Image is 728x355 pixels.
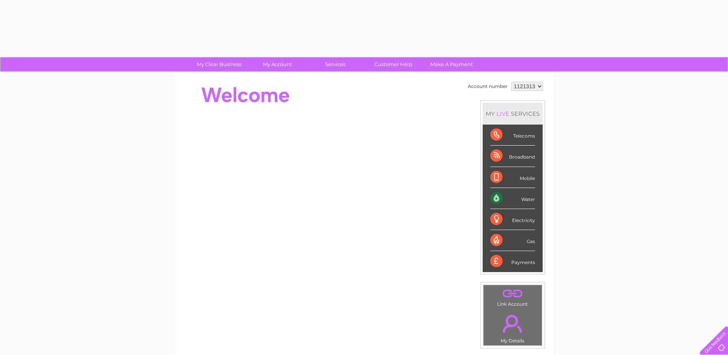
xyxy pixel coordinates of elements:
[490,167,535,188] div: Mobile
[420,57,483,71] a: Make A Payment
[490,251,535,272] div: Payments
[490,125,535,146] div: Telecoms
[246,57,309,71] a: My Account
[188,57,251,71] a: My Clear Business
[466,80,509,93] td: Account number
[495,110,511,117] div: LIVE
[304,57,367,71] a: Services
[490,146,535,167] div: Broadband
[485,310,540,337] a: .
[483,308,542,346] td: My Details
[490,188,535,209] div: Water
[490,209,535,230] div: Electricity
[490,230,535,251] div: Gas
[362,57,425,71] a: Customer Help
[485,287,540,300] a: .
[483,285,542,309] td: Link Account
[483,103,543,125] div: MY SERVICES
